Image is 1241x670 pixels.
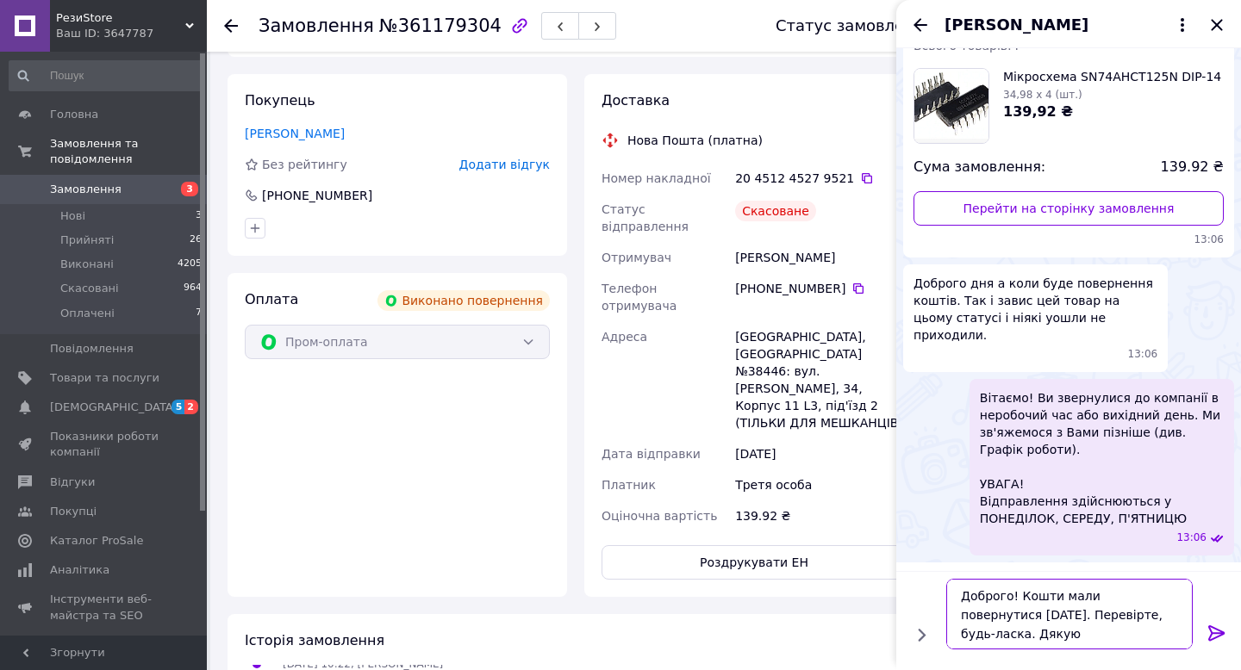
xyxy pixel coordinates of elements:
button: Роздрукувати ЕН [602,545,907,580]
span: Додати відгук [459,158,550,171]
span: Сума замовлення: [914,158,1045,177]
span: Відгуки [50,475,95,490]
span: [DATE] 10:22, [PERSON_NAME] [283,658,443,670]
span: 5 [171,400,185,414]
span: [PERSON_NAME] [945,14,1088,36]
div: [PHONE_NUMBER] [260,187,374,204]
span: Прийняті [60,233,114,248]
span: Статус відправлення [602,202,689,233]
span: 13:06 12.10.2025 [1128,347,1158,362]
input: Пошук [9,60,203,91]
span: Замовлення [50,182,122,197]
span: Доставка [602,92,670,109]
div: 139.92 ₴ [732,500,910,531]
span: 7 [196,306,202,321]
span: Повідомлення [50,341,134,357]
span: Виконані [60,257,114,272]
span: Скасовані [60,281,119,296]
textarea: Доброго! Кошти мали повернутися [DATE]. Перевірте, будь-ласка. Дякую [946,579,1193,649]
img: 3479918251_w160_h160_mikroshema-sn74ahct125n-dip-14.jpg [914,69,988,143]
div: Третя особа [732,469,910,500]
span: Показники роботи компанії [50,429,159,460]
span: Дата відправки [602,447,701,461]
div: [GEOGRAPHIC_DATA], [GEOGRAPHIC_DATA] №38446: вул. [PERSON_NAME], 34, Корпус 11 L3, під'їзд 2 (ТІЛ... [732,321,910,438]
a: Перейти на сторінку замовлення [914,191,1224,226]
span: Товари та послуги [50,370,159,386]
span: Вітаємо! Ви звернулися до компанії в неробочий час або вихідний день. Ми зв'яжемося з Вами пізніш... [980,389,1224,527]
button: Закрити [1207,15,1227,35]
span: [DEMOGRAPHIC_DATA] [50,400,178,415]
span: Оціночна вартість [602,509,717,523]
span: 139.92 ₴ [1161,158,1224,177]
span: 34,98 x 4 (шт.) [1003,89,1082,101]
div: Нова Пошта (платна) [623,132,767,149]
span: №361179304 [379,16,502,36]
span: Адреса [602,330,647,344]
div: Скасоване [735,201,816,221]
div: Повернутися назад [224,17,238,34]
div: [PERSON_NAME] [732,242,910,273]
button: [PERSON_NAME] [945,14,1193,36]
span: 2 [184,400,198,414]
span: Доброго дня а коли буде повернення коштів. Так і завис цей товар на цьому статусі і ніякі уошли н... [914,275,1157,344]
span: Платник [602,478,656,492]
span: Аналітика [50,562,109,578]
span: Замовлення та повідомлення [50,136,207,167]
a: [PERSON_NAME] [245,127,345,140]
span: Телефон отримувача [602,282,677,313]
div: 20 4512 4527 9521 [735,170,907,187]
span: Номер накладної [602,171,711,185]
span: Історія замовлення [245,632,384,648]
span: 3 [196,208,202,224]
div: [PHONE_NUMBER] [735,280,907,297]
span: Замовлення [259,16,374,36]
div: [DATE] [732,438,910,469]
span: Інструменти веб-майстра та SEO [50,592,159,623]
span: Покупці [50,504,97,519]
button: Показати кнопки [910,623,932,646]
span: Каталог ProSale [50,533,143,549]
span: Головна [50,107,98,122]
span: Покупець [245,92,315,109]
span: 139,92 ₴ [1003,103,1073,120]
span: Оплата [245,291,298,307]
div: Виконано повернення [377,290,550,311]
span: 26 [190,233,202,248]
span: 13:06 12.10.2025 [1176,530,1207,545]
span: РезиStore [56,10,185,26]
span: Без рейтингу [262,158,347,171]
span: 13:06 12.10.2025 [914,233,1224,247]
span: Нові [60,208,85,224]
span: 964 [184,281,202,296]
div: Ваш ID: 3647787 [56,26,207,41]
button: Назад [910,15,931,35]
span: Мікросхема SN74AHCT125N DIP-14 [1003,68,1221,85]
span: 4205 [178,257,202,272]
span: 3 [181,182,198,196]
span: Оплачені [60,306,115,321]
div: Статус замовлення [776,17,934,34]
span: Отримувач [602,251,671,264]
